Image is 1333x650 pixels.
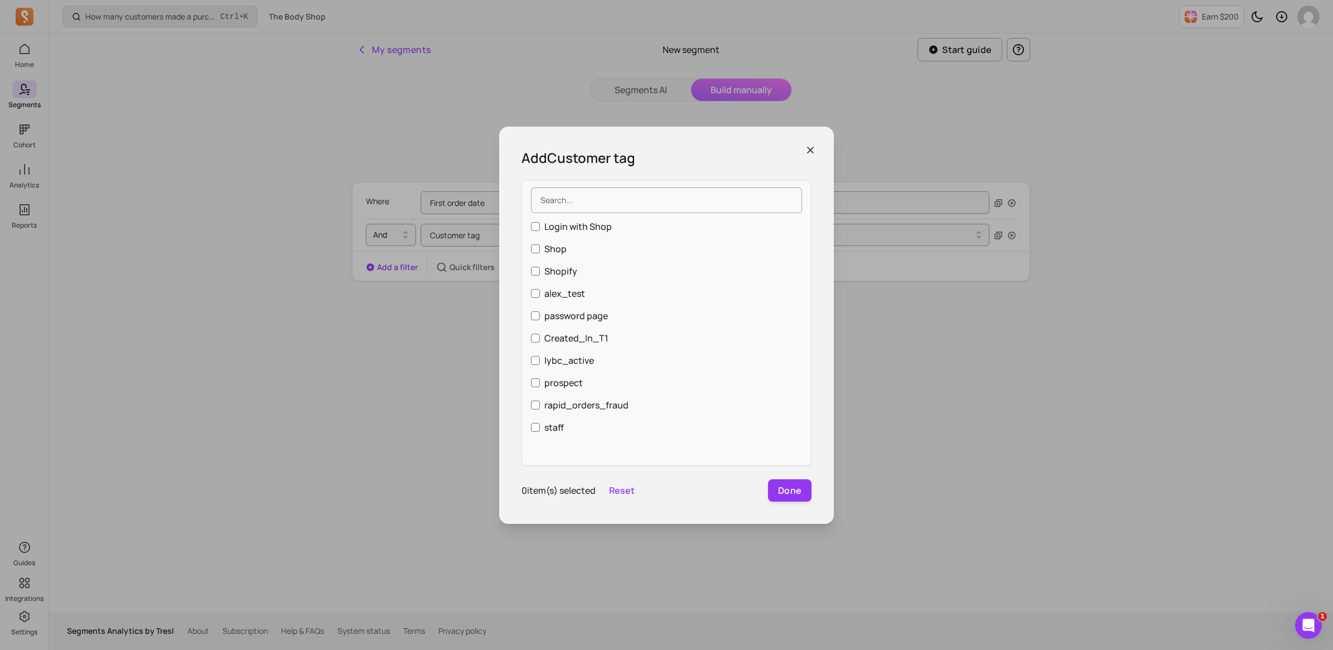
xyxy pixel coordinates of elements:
[531,187,802,213] input: Search...
[544,421,564,434] p: staff
[1295,612,1322,639] iframe: Intercom live chat
[544,398,629,412] p: rapid_orders_fraud
[531,378,540,387] input: prospect
[544,220,612,233] p: Login with Shop
[544,309,608,322] p: password page
[544,287,585,300] p: alex_test
[521,484,596,497] p: 0 item(s) selected
[531,311,540,320] input: password page
[521,149,812,167] h3: Add Customer tag
[531,222,540,231] input: Login with Shop
[544,331,608,345] p: Created_In_T1
[544,354,594,367] p: lybc_active
[531,244,540,253] input: Shop
[531,401,540,410] input: rapid_orders_fraud
[531,334,540,343] input: Created_In_T1
[544,242,567,256] p: Shop
[1318,612,1327,621] span: 1
[531,356,540,365] input: lybc_active
[544,376,583,389] p: prospect
[531,423,540,432] input: staff
[609,484,635,497] button: Reset
[768,479,812,502] button: Done
[531,289,540,298] input: alex_test
[544,264,577,278] p: Shopify
[531,267,540,276] input: Shopify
